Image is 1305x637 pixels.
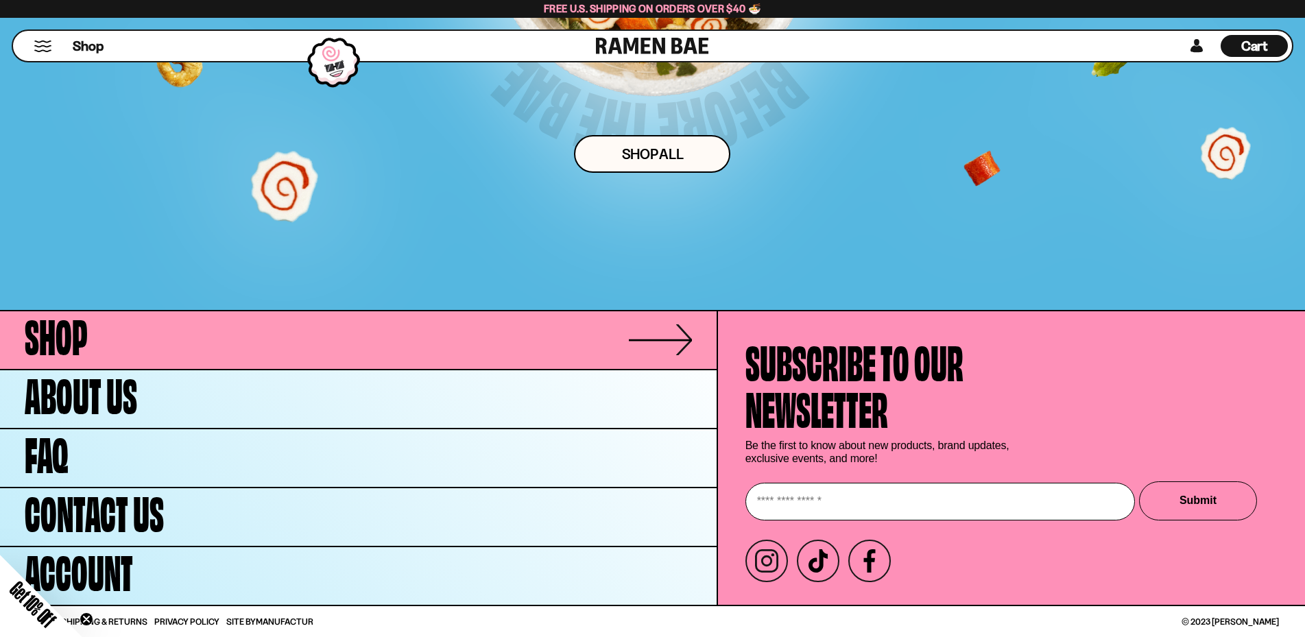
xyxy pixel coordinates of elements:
span: Contact Us [25,487,164,533]
a: Shipping & Returns [61,617,147,626]
a: Cart [1221,31,1288,61]
span: Free U.S. Shipping on Orders over $40 🍜 [544,2,761,15]
button: Mobile Menu Trigger [34,40,52,52]
span: About Us [25,369,137,416]
span: © 2023 [PERSON_NAME] [1182,617,1279,626]
button: Close teaser [80,612,93,626]
a: Shop ALl [574,135,730,173]
span: Shop [25,310,88,357]
input: Enter your email [745,483,1135,520]
a: Privacy Policy [154,617,219,626]
a: Shop [73,35,104,57]
button: Submit [1139,481,1257,520]
span: Site By [226,617,313,626]
span: FAQ [25,428,69,474]
span: Account [25,546,133,592]
p: Be the first to know about new products, brand updates, exclusive events, and more! [745,439,1020,465]
a: Manufactur [256,616,313,627]
h4: Subscribe to our newsletter [745,336,963,429]
span: Cart [1241,38,1268,54]
span: Shop [73,37,104,56]
span: Get 10% Off [6,577,60,631]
